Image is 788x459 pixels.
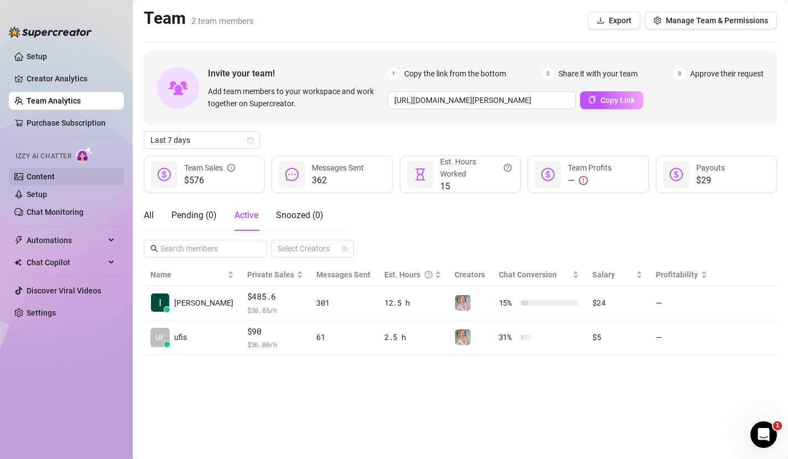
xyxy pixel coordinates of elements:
[276,210,323,220] span: Snoozed ( 0 )
[15,151,71,162] span: Izzy AI Chatter
[455,295,471,311] img: Sirene
[696,163,725,172] span: Payouts
[580,91,643,109] button: Copy Link
[440,180,512,193] span: 15
[191,16,254,26] span: 2 team members
[174,331,187,343] span: ufis
[174,297,233,309] span: [PERSON_NAME]
[27,172,55,181] a: Content
[150,269,225,281] span: Name
[649,321,714,355] td: —
[14,236,23,245] span: thunderbolt
[542,68,554,80] span: 2
[247,339,304,350] span: $ 36.00 /h
[171,209,217,222] div: Pending ( 0 )
[9,27,92,38] img: logo-BBDzfeDw.svg
[414,168,427,181] span: hourglass
[601,96,635,105] span: Copy Link
[285,168,299,181] span: message
[144,264,241,286] th: Name
[384,269,433,281] div: Est. Hours
[247,305,304,316] span: $ 38.85 /h
[184,174,235,187] span: $576
[27,308,56,317] a: Settings
[440,156,512,180] div: Est. Hours Worked
[750,421,777,448] iframe: Intercom live chat
[27,286,101,295] a: Discover Viral Videos
[341,245,348,252] span: team
[649,286,714,321] td: —
[227,162,235,174] span: info-circle
[27,208,84,216] a: Chat Monitoring
[696,174,725,187] span: $29
[588,96,596,104] span: copy
[656,270,698,279] span: Profitability
[592,297,643,309] div: $24
[27,254,105,271] span: Chat Copilot
[312,174,364,187] span: 362
[504,156,512,180] span: question-circle
[666,16,768,25] span: Manage Team & Permissions
[144,209,154,222] div: All
[158,168,171,181] span: dollar-circle
[773,421,782,430] span: 1
[316,270,370,279] span: Messages Sent
[14,259,22,266] img: Chat Copilot
[541,168,555,181] span: dollar-circle
[208,66,388,80] span: Invite your team!
[455,329,471,345] img: Sirene
[27,190,47,199] a: Setup
[151,293,169,312] img: Irene
[499,331,516,343] span: 31 %
[597,17,604,24] span: download
[588,12,640,29] button: Export
[568,163,612,172] span: Team Profits
[184,162,235,174] div: Team Sales
[150,132,253,148] span: Last 7 days
[247,325,304,338] span: $90
[670,168,683,181] span: dollar-circle
[247,137,254,143] span: calendar
[579,176,588,185] span: exclamation-circle
[247,290,304,303] span: $485.6
[208,85,383,110] span: Add team members to your workspace and work together on Supercreator.
[247,270,294,279] span: Private Sales
[316,297,371,309] div: 301
[499,297,516,309] span: 15 %
[384,331,442,343] div: 2.5 h
[316,331,371,343] div: 61
[448,264,492,286] th: Creators
[27,70,115,87] a: Creator Analytics
[150,245,158,252] span: search
[568,174,612,187] div: —
[234,210,258,220] span: Active
[425,269,432,281] span: question-circle
[499,270,557,279] span: Chat Conversion
[559,68,638,80] span: Share it with your team
[27,231,105,249] span: Automations
[160,243,251,255] input: Search members
[388,68,400,80] span: 1
[674,68,686,80] span: 3
[76,147,93,163] img: AI Chatter
[27,96,81,105] a: Team Analytics
[592,270,615,279] span: Salary
[645,12,777,29] button: Manage Team & Permissions
[155,331,165,343] span: UF
[654,17,661,24] span: setting
[404,68,506,80] span: Copy the link from the bottom
[592,331,643,343] div: $5
[312,163,364,172] span: Messages Sent
[27,52,47,61] a: Setup
[690,68,764,80] span: Approve their request
[27,114,115,132] a: Purchase Subscription
[384,297,442,309] div: 12.5 h
[144,8,254,29] h2: Team
[609,16,632,25] span: Export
